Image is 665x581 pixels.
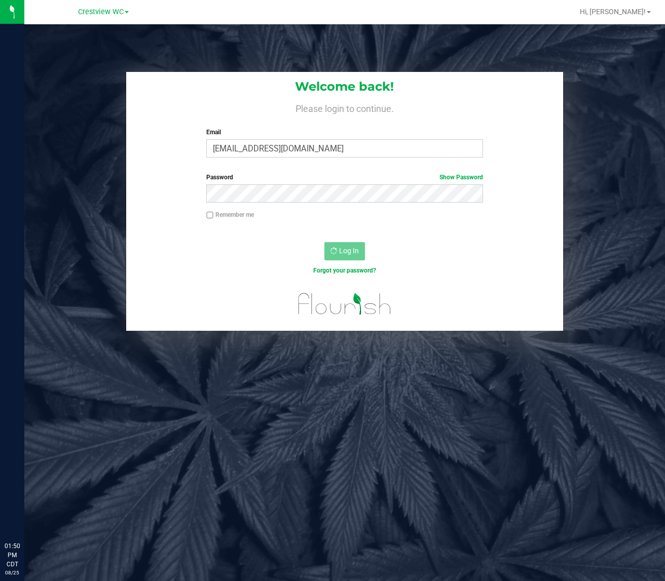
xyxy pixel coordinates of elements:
[5,569,20,576] p: 08/25
[313,267,376,274] a: Forgot your password?
[324,242,365,260] button: Log In
[580,8,646,16] span: Hi, [PERSON_NAME]!
[126,80,564,93] h1: Welcome back!
[206,210,254,219] label: Remember me
[5,541,20,569] p: 01:50 PM CDT
[78,8,124,16] span: Crestview WC
[439,174,483,181] a: Show Password
[206,174,233,181] span: Password
[206,128,483,137] label: Email
[290,286,399,322] img: flourish_logo.svg
[206,212,213,219] input: Remember me
[126,101,564,113] h4: Please login to continue.
[339,247,359,255] span: Log In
